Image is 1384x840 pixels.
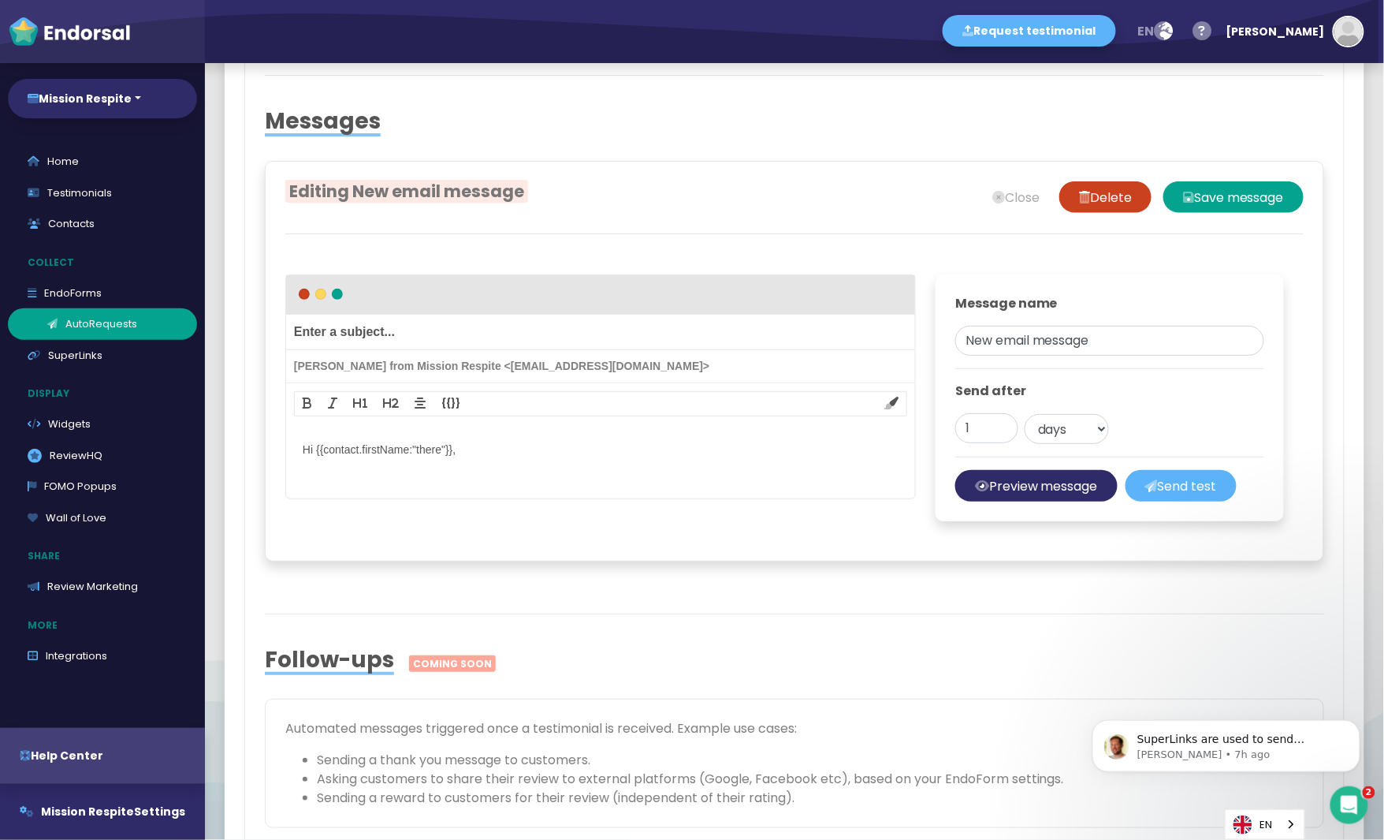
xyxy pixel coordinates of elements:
[41,804,134,819] span: Mission Respite
[1225,809,1305,840] div: Language
[8,177,197,209] a: Testimonials
[1163,181,1304,213] button: Save message
[955,294,1264,313] p: Message name
[69,46,267,168] span: SuperLinks are used to send customers to your EndoForm and can be pre-filled with data you hold o...
[1334,17,1363,46] img: default-avatar.jpg
[265,644,394,675] span: Follow-ups
[8,502,197,534] a: Wall of Love
[8,308,197,340] a: AutoRequests
[8,440,197,472] a: ReviewHQ
[943,15,1116,47] button: Request testimonial
[1226,8,1325,55] div: [PERSON_NAME]
[8,640,197,672] a: Integrations
[955,382,1264,401] p: Send after
[285,180,528,203] span: Editing New email message
[317,770,1304,789] li: Asking customers to share their review to external platforms (Google, Facebook etc), based on you...
[1226,810,1304,839] a: EN
[1138,22,1155,40] span: en
[286,350,915,383] div: [PERSON_NAME] from Mission Respite <[EMAIL_ADDRESS][DOMAIN_NAME]>
[8,379,205,409] p: Display
[955,413,1018,443] input: 3
[8,208,197,240] a: Contacts
[8,610,205,640] p: More
[441,396,460,410] p: {{}}
[317,751,1304,770] li: Sending a thank you message to customers.
[265,106,381,136] span: Messages
[1128,16,1183,47] button: en
[286,315,915,350] span: Enter a subject...
[8,248,205,278] p: Collect
[955,470,1118,502] button: Preview message
[1069,687,1384,797] iframe: Intercom notifications message
[1330,786,1368,824] iframe: Intercom live chat
[8,146,197,177] a: Home
[955,326,1264,356] input: eg. Review request
[8,16,131,47] img: endorsal-logo-white@2x.png
[1059,181,1151,213] button: Delete
[69,61,272,75] p: Message from Dean, sent 7h ago
[1218,8,1364,55] button: [PERSON_NAME]
[285,719,1304,738] p: Automated messages triggered once a testimonial is received. Example use cases:
[433,391,468,415] button: {{}}
[317,789,1304,808] li: Sending a reward to customers for their review (independent of their rating).
[8,278,197,309] a: EndoForms
[8,471,197,502] a: FOMO Popups
[8,79,197,118] button: Mission Respite
[409,655,496,672] span: Coming soon
[1125,470,1237,502] button: Send test
[302,441,899,459] span: Hi {{contact.firstName:"there"}},
[8,541,205,571] p: Share
[1363,786,1375,799] span: 2
[8,340,197,371] a: SuperLinks
[8,409,197,440] a: Widgets
[1225,809,1305,840] aside: Language selected: English
[8,571,197,603] a: Review Marketing
[973,181,1059,213] button: Close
